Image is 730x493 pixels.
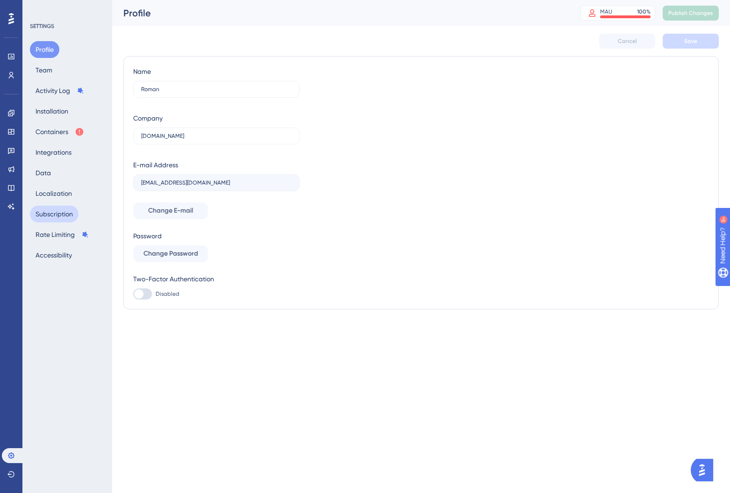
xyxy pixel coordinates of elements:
span: Need Help? [22,2,58,14]
button: Change Password [133,245,208,262]
div: 9+ [64,5,69,12]
button: Cancel [599,34,655,49]
iframe: UserGuiding AI Assistant Launcher [691,456,719,484]
div: MAU [600,8,612,15]
button: Accessibility [30,247,78,264]
input: Name Surname [141,86,292,93]
button: Publish Changes [663,6,719,21]
span: Change E-mail [148,205,193,216]
button: Subscription [30,206,79,222]
button: Save [663,34,719,49]
button: Rate Limiting [30,226,94,243]
div: SETTINGS [30,22,106,30]
span: Change Password [143,248,198,259]
button: Integrations [30,144,77,161]
input: E-mail Address [141,179,292,186]
div: Profile [123,7,557,20]
button: Change E-mail [133,202,208,219]
button: Team [30,62,58,79]
div: 100 % [637,8,651,15]
button: Containers [30,123,90,140]
span: Publish Changes [668,9,713,17]
div: Company [133,113,163,124]
button: Localization [30,185,78,202]
button: Activity Log [30,82,90,99]
div: Password [133,230,300,242]
span: Disabled [156,290,179,298]
div: E-mail Address [133,159,178,171]
input: Company Name [141,133,292,139]
button: Profile [30,41,59,58]
span: Save [684,37,697,45]
button: Data [30,164,57,181]
span: Cancel [618,37,637,45]
div: Name [133,66,151,77]
button: Installation [30,103,74,120]
div: Two-Factor Authentication [133,273,300,285]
